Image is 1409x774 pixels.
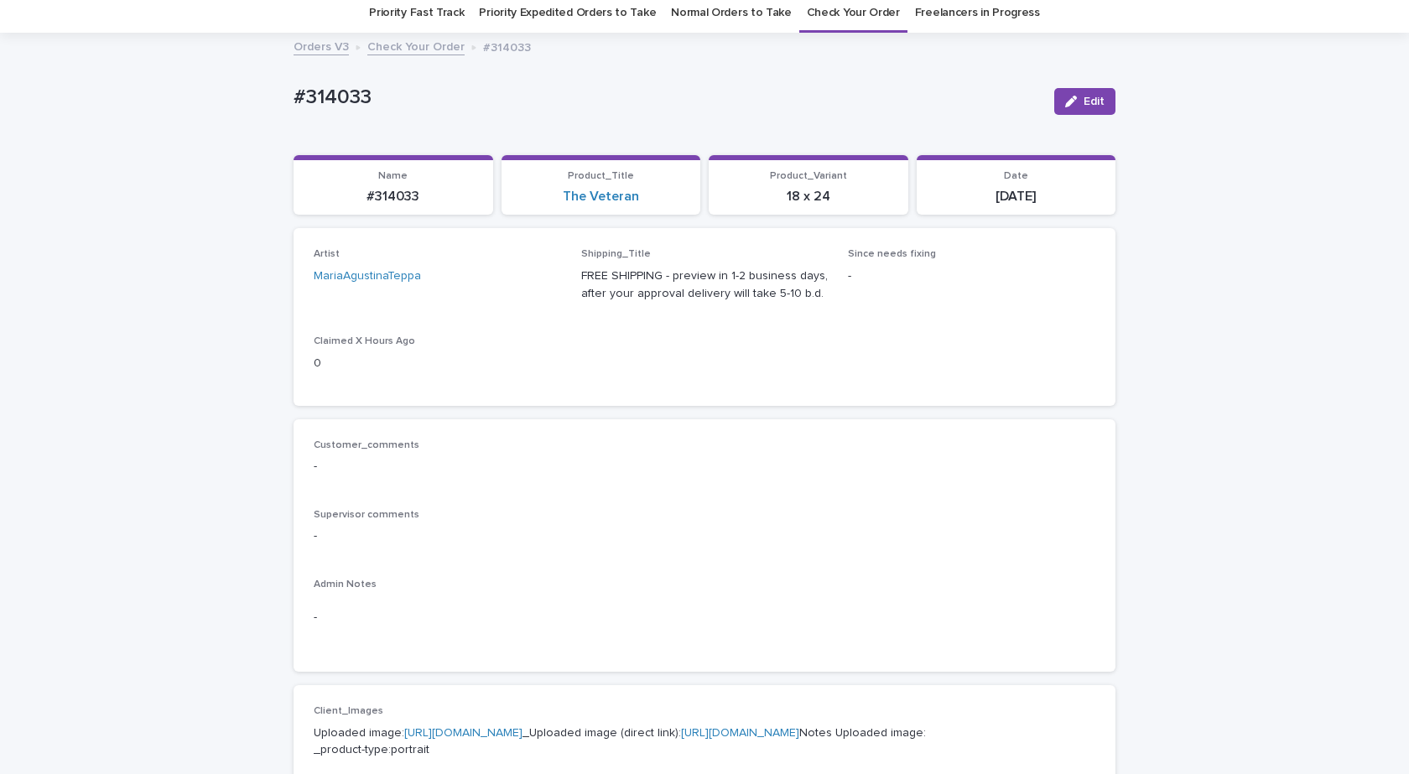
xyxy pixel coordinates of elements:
p: - [848,268,1095,285]
span: Edit [1084,96,1105,107]
p: 0 [314,355,561,372]
span: Since needs fixing [848,249,936,259]
a: MariaAgustinaTeppa [314,268,421,285]
span: Date [1004,171,1028,181]
p: #314033 [483,37,531,55]
span: Name [378,171,408,181]
span: Product_Variant [770,171,847,181]
p: - [314,458,1095,475]
p: #314033 [294,86,1041,110]
p: Uploaded image: _Uploaded image (direct link): Notes Uploaded image: _product-type:portrait [314,725,1095,760]
span: Customer_comments [314,440,419,450]
p: #314033 [304,189,483,205]
a: [URL][DOMAIN_NAME] [404,727,523,739]
span: Shipping_Title [581,249,651,259]
span: Product_Title [568,171,634,181]
p: [DATE] [927,189,1106,205]
span: Claimed X Hours Ago [314,336,415,346]
a: [URL][DOMAIN_NAME] [681,727,799,739]
span: Admin Notes [314,579,377,590]
span: Artist [314,249,340,259]
a: The Veteran [563,189,639,205]
a: Orders V3 [294,36,349,55]
a: Check Your Order [367,36,465,55]
p: FREE SHIPPING - preview in 1-2 business days, after your approval delivery will take 5-10 b.d. [581,268,829,303]
p: - [314,527,1095,545]
span: Client_Images [314,706,383,716]
p: - [314,609,1095,626]
p: 18 x 24 [719,189,898,205]
button: Edit [1054,88,1115,115]
span: Supervisor comments [314,510,419,520]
